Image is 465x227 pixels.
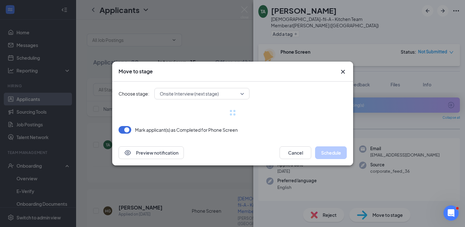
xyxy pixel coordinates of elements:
[443,205,459,221] iframe: Intercom live chat
[160,89,219,98] span: Onsite Interview (next stage)
[280,146,311,159] button: Cancel
[119,146,184,159] button: EyePreview notification
[315,146,347,159] button: Schedule
[135,127,238,133] p: Mark applicant(s) as Completed for Phone Screen
[119,90,149,97] span: Choose stage:
[119,68,153,75] h3: Move to stage
[339,68,347,76] svg: Cross
[339,68,347,76] button: Close
[124,149,132,157] svg: Eye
